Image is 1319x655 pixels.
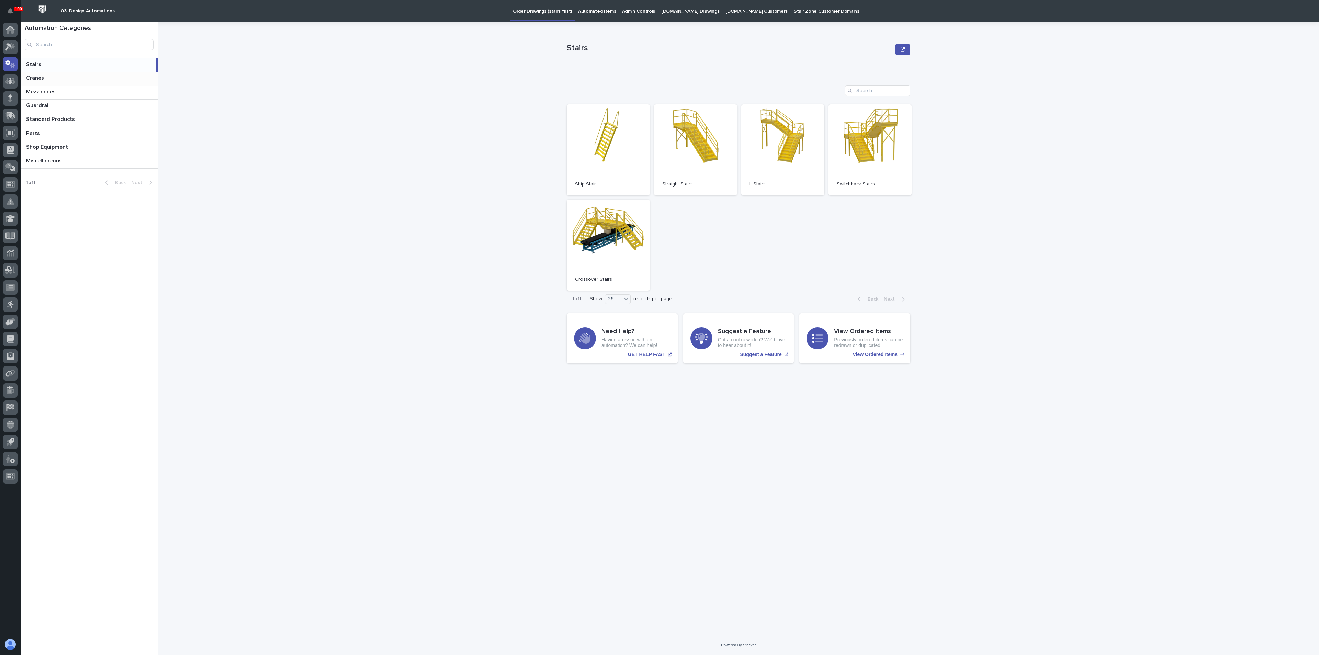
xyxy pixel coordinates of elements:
p: Switchback Stairs [837,181,903,187]
a: Straight Stairs [654,104,737,195]
button: users-avatar [3,637,18,652]
p: Straight Stairs [662,181,729,187]
h3: Need Help? [601,328,670,336]
p: 1 of 1 [567,291,587,307]
span: Next [884,297,899,302]
p: Show [590,296,602,302]
a: MiscellaneousMiscellaneous [21,155,158,169]
input: Search [845,85,910,96]
p: View Ordered Items [853,352,898,358]
p: L Stairs [749,181,816,187]
p: Parts [26,129,41,137]
div: 36 [605,295,622,303]
p: Crossover Stairs [575,276,642,282]
div: Notifications100 [9,8,18,19]
p: 100 [15,7,22,11]
button: Next [128,180,158,186]
a: Suggest a Feature [683,313,794,363]
a: Crossover Stairs [567,200,650,291]
p: Got a cool new idea? We'd love to hear about it! [718,337,787,349]
a: Powered By Stacker [721,643,756,647]
p: Having an issue with an automation? We can help! [601,337,670,349]
h3: Suggest a Feature [718,328,787,336]
a: MezzaninesMezzanines [21,86,158,100]
a: View Ordered Items [799,313,910,363]
button: Notifications [3,4,18,19]
span: Back [864,297,878,302]
p: Mezzanines [26,87,57,95]
p: Guardrail [26,101,51,109]
a: Shop EquipmentShop Equipment [21,141,158,155]
h3: View Ordered Items [834,328,903,336]
a: CranesCranes [21,72,158,86]
a: GuardrailGuardrail [21,100,158,113]
p: records per page [633,296,672,302]
p: Stairs [567,43,892,53]
p: GET HELP FAST [628,352,665,358]
a: StairsStairs [21,58,158,72]
p: Standard Products [26,115,76,123]
span: Next [131,180,146,185]
p: Cranes [26,74,45,81]
p: Previously ordered items can be redrawn or duplicated. [834,337,903,349]
p: 1 of 1 [21,174,41,191]
a: Standard ProductsStandard Products [21,113,158,127]
p: Ship Stair [575,181,642,187]
a: GET HELP FAST [567,313,678,363]
a: Switchback Stairs [828,104,912,195]
button: Back [100,180,128,186]
h1: Automation Categories [25,25,154,32]
img: Workspace Logo [36,3,49,16]
p: Miscellaneous [26,156,63,164]
p: Shop Equipment [26,143,69,150]
button: Back [852,296,881,302]
p: Suggest a Feature [740,352,781,358]
span: Back [111,180,126,185]
a: PartsParts [21,127,158,141]
h2: 03. Design Automations [61,8,115,14]
a: L Stairs [741,104,824,195]
input: Search [25,39,154,50]
p: Stairs [26,60,43,68]
button: Next [881,296,910,302]
a: Ship Stair [567,104,650,195]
